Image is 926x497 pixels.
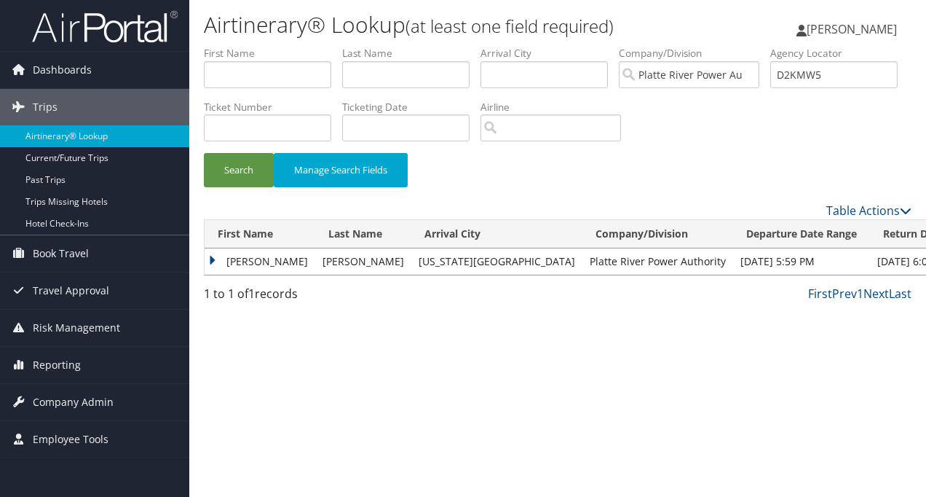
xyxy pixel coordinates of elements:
[733,248,870,275] td: [DATE] 5:59 PM
[826,203,911,219] a: Table Actions
[32,9,178,44] img: airportal-logo.png
[33,52,92,88] span: Dashboards
[33,273,109,309] span: Travel Approval
[480,100,632,114] label: Airline
[204,285,365,310] div: 1 to 1 of records
[582,248,733,275] td: Platte River Power Authority
[315,220,411,248] th: Last Name: activate to sort column ascending
[863,286,889,302] a: Next
[248,286,255,302] span: 1
[342,46,480,60] label: Last Name
[33,384,114,420] span: Company Admin
[204,46,342,60] label: First Name
[405,14,614,38] small: (at least one field required)
[33,310,120,346] span: Risk Management
[205,220,315,248] th: First Name: activate to sort column ascending
[315,248,411,275] td: [PERSON_NAME]
[807,21,897,37] span: [PERSON_NAME]
[274,153,408,187] button: Manage Search Fields
[619,46,770,60] label: Company/Division
[733,220,870,248] th: Departure Date Range: activate to sort column ascending
[342,100,480,114] label: Ticketing Date
[808,286,832,302] a: First
[204,9,676,40] h1: Airtinerary® Lookup
[204,100,342,114] label: Ticket Number
[796,7,911,51] a: [PERSON_NAME]
[411,220,582,248] th: Arrival City: activate to sort column ascending
[33,235,89,272] span: Book Travel
[33,89,58,125] span: Trips
[480,46,619,60] label: Arrival City
[889,286,911,302] a: Last
[411,248,582,275] td: [US_STATE][GEOGRAPHIC_DATA]
[770,46,909,60] label: Agency Locator
[205,248,315,275] td: [PERSON_NAME]
[204,153,274,187] button: Search
[832,286,857,302] a: Prev
[582,220,733,248] th: Company/Division
[33,347,81,383] span: Reporting
[33,421,108,458] span: Employee Tools
[857,286,863,302] a: 1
